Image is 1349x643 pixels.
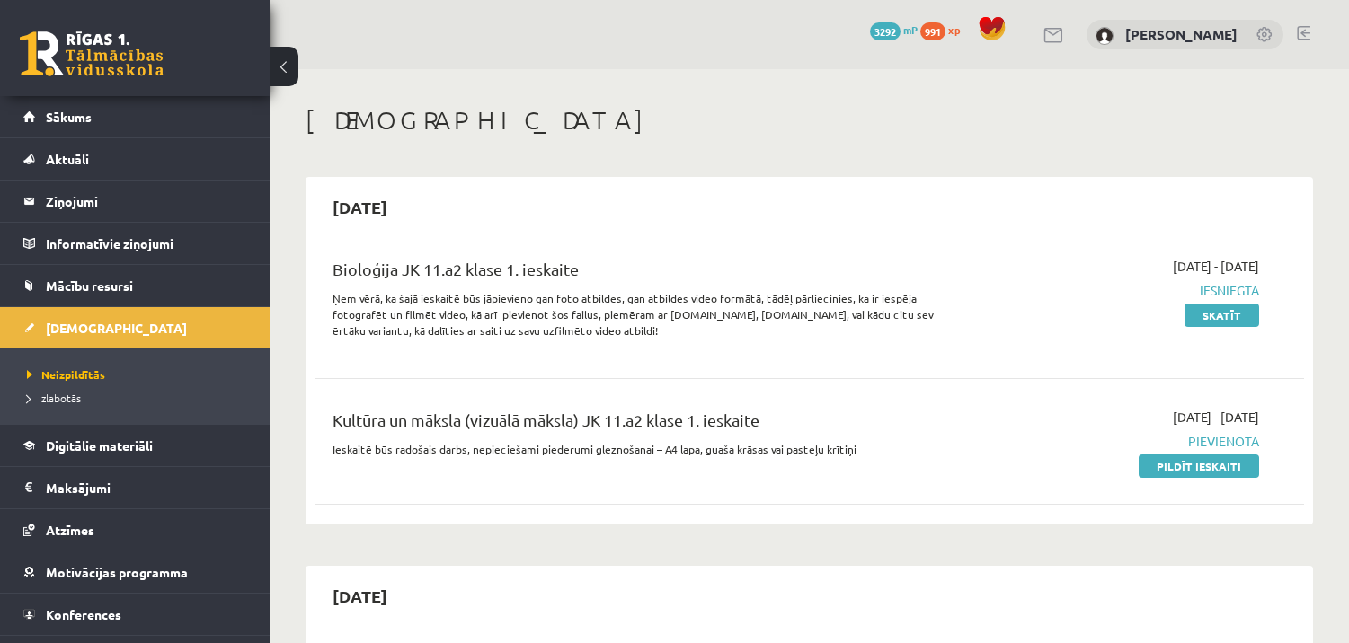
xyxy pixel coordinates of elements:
a: Neizpildītās [27,366,252,383]
span: [DATE] - [DATE] [1173,257,1259,276]
span: xp [948,22,960,37]
span: Pievienota [968,432,1259,451]
a: Informatīvie ziņojumi [23,223,247,264]
legend: Maksājumi [46,467,247,508]
a: Atzīmes [23,509,247,551]
legend: Ziņojumi [46,181,247,222]
a: Sākums [23,96,247,137]
a: Izlabotās [27,390,252,406]
a: Motivācijas programma [23,551,247,593]
a: Skatīt [1185,304,1259,327]
div: Kultūra un māksla (vizuālā māksla) JK 11.a2 klase 1. ieskaite [333,408,941,441]
a: Mācību resursi [23,265,247,306]
span: Iesniegta [968,281,1259,300]
a: Pildīt ieskaiti [1139,454,1259,478]
a: Maksājumi [23,467,247,508]
a: Ziņojumi [23,181,247,222]
span: Sākums [46,109,92,125]
span: Aktuāli [46,151,89,167]
p: Ieskaitē būs radošais darbs, nepieciešami piederumi gleznošanai – A4 lapa, guaša krāsas vai paste... [333,441,941,457]
a: Konferences [23,594,247,635]
a: Aktuāli [23,138,247,180]
a: [PERSON_NAME] [1125,25,1238,43]
p: Ņem vērā, ka šajā ieskaitē būs jāpievieno gan foto atbildes, gan atbildes video formātā, tādēļ pā... [333,290,941,339]
img: Sanija Mironova [1096,27,1114,45]
a: Digitālie materiāli [23,425,247,466]
a: Rīgas 1. Tālmācības vidusskola [20,31,164,76]
span: Mācību resursi [46,277,133,294]
h2: [DATE] [315,186,405,228]
span: Atzīmes [46,522,94,538]
span: mP [903,22,918,37]
a: 3292 mP [870,22,918,37]
span: Motivācijas programma [46,564,188,580]
a: 991 xp [920,22,969,37]
span: Konferences [46,606,121,622]
span: [DATE] - [DATE] [1173,408,1259,427]
span: Izlabotās [27,391,81,405]
h2: [DATE] [315,575,405,617]
span: 3292 [870,22,901,40]
span: Neizpildītās [27,367,105,382]
span: 991 [920,22,945,40]
div: Bioloģija JK 11.a2 klase 1. ieskaite [333,257,941,290]
h1: [DEMOGRAPHIC_DATA] [306,105,1313,136]
span: [DEMOGRAPHIC_DATA] [46,320,187,336]
a: [DEMOGRAPHIC_DATA] [23,307,247,348]
legend: Informatīvie ziņojumi [46,223,247,264]
span: Digitālie materiāli [46,437,153,454]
